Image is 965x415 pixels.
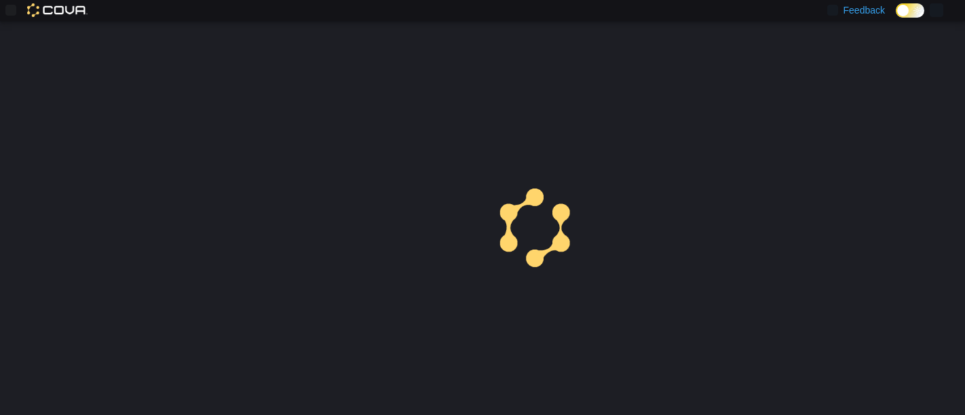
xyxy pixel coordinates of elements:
span: Feedback [844,3,885,17]
img: cova-loader [482,178,584,280]
input: Dark Mode [896,3,924,18]
img: Cova [27,3,88,17]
